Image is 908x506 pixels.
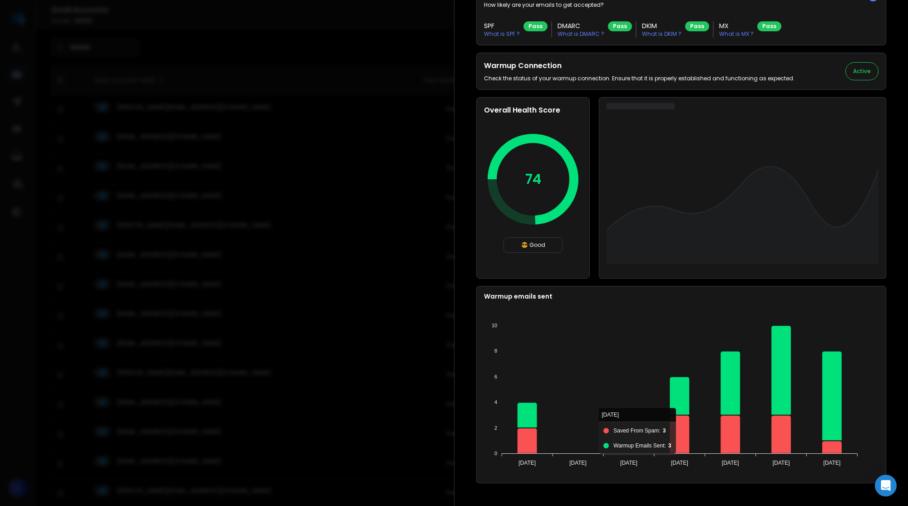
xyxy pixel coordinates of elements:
[558,30,604,38] p: What is DMARC ?
[558,21,604,30] h3: DMARC
[719,30,754,38] p: What is MX ?
[484,1,878,9] p: How likely are your emails to get accepted?
[484,60,794,71] h2: Warmup Connection
[685,21,709,31] div: Pass
[671,460,688,466] tspan: [DATE]
[484,105,582,116] h2: Overall Health Score
[492,323,497,328] tspan: 10
[608,21,632,31] div: Pass
[494,399,497,405] tspan: 4
[484,30,520,38] p: What is SPF ?
[824,460,841,466] tspan: [DATE]
[494,425,497,431] tspan: 2
[525,171,541,187] p: 74
[875,475,897,496] div: Open Intercom Messenger
[503,237,563,253] div: 😎 Good
[484,21,520,30] h3: SPF
[484,75,794,82] p: Check the status of your warmup connection. Ensure that it is properly established and functionin...
[494,374,497,379] tspan: 6
[719,21,754,30] h3: MX
[773,460,790,466] tspan: [DATE]
[620,460,637,466] tspan: [DATE]
[494,348,497,354] tspan: 8
[523,21,548,31] div: Pass
[494,451,497,456] tspan: 0
[569,460,587,466] tspan: [DATE]
[518,460,536,466] tspan: [DATE]
[642,21,681,30] h3: DKIM
[757,21,781,31] div: Pass
[642,30,681,38] p: What is DKIM ?
[845,62,878,80] button: Active
[722,460,739,466] tspan: [DATE]
[484,292,878,301] p: Warmup emails sent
